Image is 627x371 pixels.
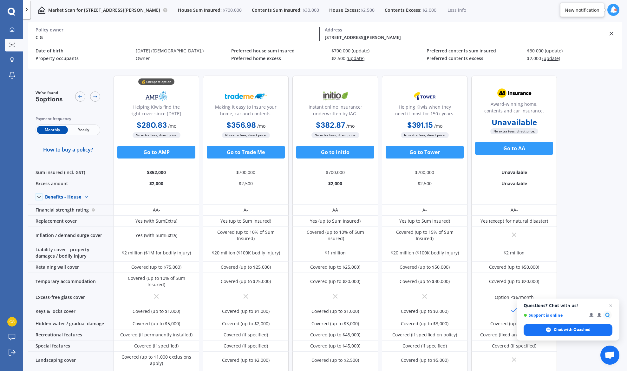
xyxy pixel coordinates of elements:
img: Trademe.webp [225,88,267,104]
div: Excess amount [28,178,114,189]
div: $20 million ($100K bodily injury) [212,250,280,256]
span: Support is online [524,313,585,318]
div: Preferred contents sum insured [427,48,522,54]
span: $2,500 [361,7,375,13]
div: Covered (up to $2,000) [490,320,538,327]
div: $700,000 [331,48,427,54]
div: Covered (up to $5,000) [133,320,180,327]
div: $2 million ($1M for bodily injury) [122,250,191,256]
div: Covered (up to $1,000 exclusions apply) [118,354,194,367]
div: Making it easy to insure your home, car and contents. [208,104,283,119]
p: Market Scan for [STREET_ADDRESS][PERSON_NAME] [48,7,160,13]
div: $2,000 [527,56,622,61]
span: (update) [542,55,560,61]
div: $2,500 [203,178,289,189]
div: Covered (up to $3,000) [401,320,448,327]
span: (update) [545,48,563,54]
span: / mo [434,123,442,129]
img: AMP.webp [135,88,177,104]
div: Yes (up to Sum Insured) [399,218,450,224]
div: Covered (up to 10% of Sum Insured) [118,275,194,288]
b: Unavailable [492,119,537,125]
div: Covered (up to 15% of Sum Insured) [387,229,463,242]
div: Covered (up to $25,000) [221,278,271,285]
div: Yes (with SumExtra) [135,232,177,239]
div: Covered (up to $25,000) [221,264,271,270]
div: Covered (up to $20,000) [310,278,360,285]
div: Covered (up to $2,000) [222,357,270,363]
div: Covered (up to $2,000) [222,320,270,327]
div: Covered (up to $1,000) [133,308,180,314]
div: Temporary accommodation [28,273,114,290]
span: (update) [352,48,369,54]
div: AA- [511,207,518,213]
img: home-and-contents.b802091223b8502ef2dd.svg [38,6,46,14]
div: Preferred contents excess [427,56,522,61]
div: $2,000 [292,178,378,189]
div: New notification [565,7,599,13]
div: Covered (up to $20,000) [489,278,539,285]
button: Go to Trade Me [207,146,285,159]
div: Yes (up to Sum Insured) [220,218,271,224]
span: Contents Sum Insured: [252,7,302,13]
b: $391.15 [407,120,433,130]
div: Covered (up to $25,000) [310,264,360,270]
span: $700,000 [223,7,242,13]
div: AA- [153,207,160,213]
div: Financial strength rating [28,205,114,216]
span: 5 options [36,95,63,103]
div: $2 million [504,250,525,256]
span: No extra fees, direct price. [133,132,180,138]
div: $2,000 [114,178,199,189]
div: A- [244,207,248,213]
div: $2,500 [382,178,467,189]
div: $30,000 [527,48,622,54]
div: A- [422,207,427,213]
span: Chat with Quashed [554,327,591,333]
div: Owner [136,56,231,61]
div: Covered (if specified) [224,343,268,349]
div: Chat with Quashed [524,324,612,336]
div: Award-winning home, contents and car insurance. [477,101,552,117]
span: (update) [347,55,364,61]
button: Go to Initio [296,146,374,159]
div: Special features [28,341,114,352]
span: $30,000 [303,7,319,13]
div: Payment frequency [36,116,100,122]
div: Helping Kiwis when they need it most for 150+ years. [387,104,462,119]
div: Covered (up to $50,000) [489,264,539,270]
span: Close chat [607,302,615,309]
div: $700,000 [203,167,289,178]
div: $1 million [325,250,346,256]
div: Policy owner [36,27,314,33]
img: Initio.webp [314,88,356,104]
div: Covered (up to $30,000) [400,278,450,285]
div: Covered (up to $5,000) [401,357,448,363]
div: Landscaping cover [28,352,114,369]
div: Property occupants [36,56,131,61]
b: $280.83 [137,120,167,130]
div: Covered (if specified) [224,332,268,338]
div: Liability cover - property damages / bodily injury [28,244,114,262]
div: Covered (up to $45,000) [310,332,360,338]
div: Instant online insurance; underwritten by IAG. [298,104,373,119]
div: Keys & locks cover [28,304,114,318]
img: AA.webp [493,85,535,101]
div: Covered (if specified on policy) [392,332,457,338]
span: / mo [346,123,355,129]
div: Yes (with SumExtra) [135,218,177,224]
div: Date of birth [36,48,131,54]
div: Yes (except for natural disaster) [480,218,548,224]
div: $700,000 [382,167,467,178]
button: Go to Tower [386,146,464,159]
span: / mo [168,123,176,129]
button: Go to AA [475,142,553,155]
div: Option <$6/month [495,294,534,300]
span: House Sum Insured: [178,7,222,13]
div: $700,000 [292,167,378,178]
div: C G [36,34,314,41]
div: Covered (up to $75,000) [131,264,181,270]
span: House Excess: [329,7,360,13]
div: Helping Kiwis find the right cover since [DATE]. [119,104,194,119]
div: Unavailable [471,178,557,189]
